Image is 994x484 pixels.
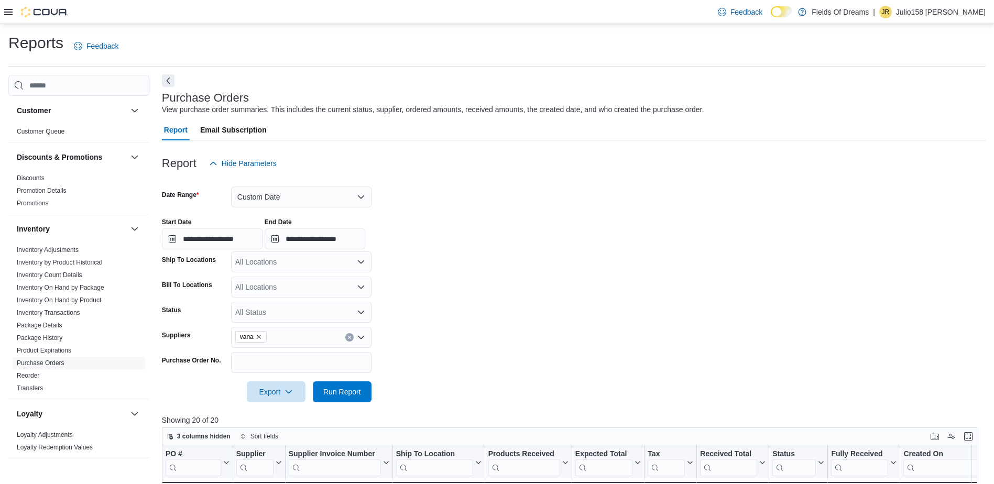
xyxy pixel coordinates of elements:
[648,449,693,476] button: Tax
[17,409,42,419] h3: Loyalty
[575,449,633,459] div: Expected Total
[396,449,473,459] div: Ship To Location
[247,381,305,402] button: Export
[8,244,149,399] div: Inventory
[313,381,372,402] button: Run Report
[17,152,126,162] button: Discounts & Promotions
[253,381,299,402] span: Export
[128,151,141,163] button: Discounts & Promotions
[288,449,380,476] div: Supplier Invoice Number
[17,200,49,207] a: Promotions
[162,415,986,425] p: Showing 20 of 20
[323,387,361,397] span: Run Report
[250,432,278,441] span: Sort fields
[488,449,560,459] div: Products Received
[200,119,267,140] span: Email Subscription
[162,92,249,104] h3: Purchase Orders
[21,7,68,17] img: Cova
[162,356,221,365] label: Purchase Order No.
[17,128,64,135] a: Customer Queue
[8,32,63,53] h1: Reports
[236,449,273,459] div: Supplier
[345,333,354,342] button: Clear input
[17,371,39,380] span: Reorder
[8,125,149,142] div: Customer
[162,74,174,87] button: Next
[265,228,365,249] input: Press the down key to open a popover containing a calendar.
[575,449,633,476] div: Expected Total
[17,284,104,291] a: Inventory On Hand by Package
[288,449,380,459] div: Supplier Invoice Number
[86,41,118,51] span: Feedback
[162,306,181,314] label: Status
[575,449,641,476] button: Expected Total
[17,321,62,329] span: Package Details
[896,6,986,18] p: Julio158 [PERSON_NAME]
[17,384,43,392] span: Transfers
[831,449,888,459] div: Fully Received
[17,347,71,354] a: Product Expirations
[812,6,869,18] p: Fields Of Dreams
[17,431,73,439] span: Loyalty Adjustments
[17,224,126,234] button: Inventory
[772,449,816,459] div: Status
[162,104,704,115] div: View purchase order summaries. This includes the current status, supplier, ordered amounts, recei...
[17,334,62,342] a: Package History
[240,332,254,342] span: vana
[235,331,267,343] span: vana
[17,409,126,419] button: Loyalty
[162,191,199,199] label: Date Range
[357,258,365,266] button: Open list of options
[8,428,149,458] div: Loyalty
[17,105,51,116] h3: Customer
[17,246,79,254] a: Inventory Adjustments
[772,449,824,476] button: Status
[357,333,365,342] button: Open list of options
[236,430,282,443] button: Sort fields
[17,271,82,279] a: Inventory Count Details
[879,6,892,18] div: Julio158 Retana
[17,372,39,379] a: Reorder
[128,223,141,235] button: Inventory
[265,218,292,226] label: End Date
[17,346,71,355] span: Product Expirations
[714,2,767,23] a: Feedback
[929,430,941,443] button: Keyboard shortcuts
[162,157,196,170] h3: Report
[17,384,43,392] a: Transfers
[288,449,389,476] button: Supplier Invoice Number
[17,258,102,267] span: Inventory by Product Historical
[17,127,64,136] span: Customer Queue
[17,359,64,367] span: Purchase Orders
[831,449,888,476] div: Fully Received
[70,36,123,57] a: Feedback
[17,443,93,452] span: Loyalty Redemption Values
[17,309,80,317] span: Inventory Transactions
[17,186,67,195] span: Promotion Details
[831,449,897,476] button: Fully Received
[162,331,191,339] label: Suppliers
[17,174,45,182] a: Discounts
[128,104,141,117] button: Customer
[772,449,816,476] div: Status
[162,256,216,264] label: Ship To Locations
[162,228,263,249] input: Press the down key to open a popover containing a calendar.
[17,224,50,234] h3: Inventory
[17,296,101,304] a: Inventory On Hand by Product
[730,7,762,17] span: Feedback
[177,432,231,441] span: 3 columns hidden
[648,449,685,459] div: Tax
[166,449,221,459] div: PO #
[17,296,101,304] span: Inventory On Hand by Product
[128,408,141,420] button: Loyalty
[873,6,875,18] p: |
[17,152,102,162] h3: Discounts & Promotions
[881,6,889,18] span: JR
[962,430,975,443] button: Enter fullscreen
[17,259,102,266] a: Inventory by Product Historical
[222,158,277,169] span: Hide Parameters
